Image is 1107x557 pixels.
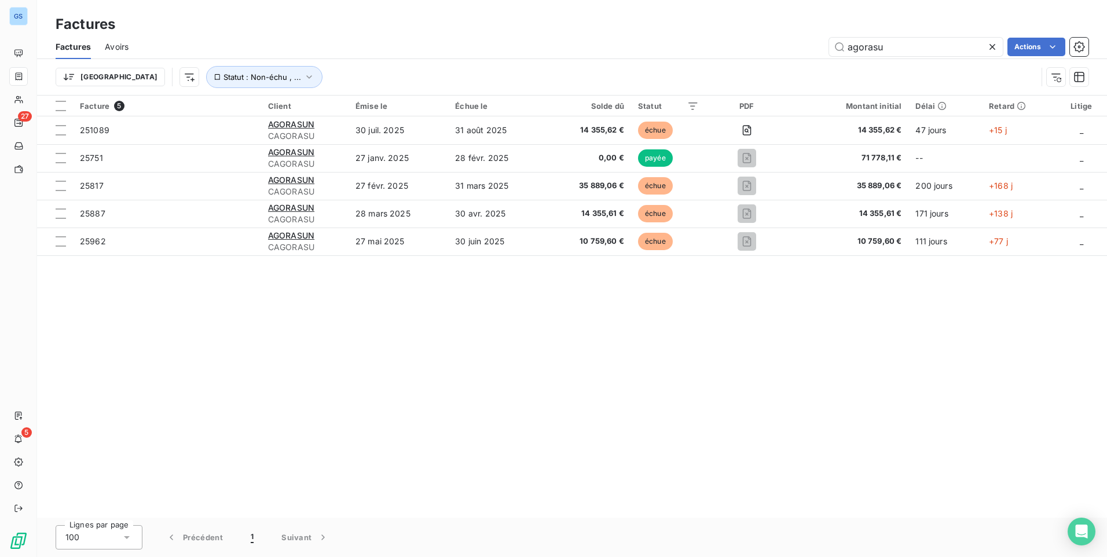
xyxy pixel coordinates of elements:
span: CAGORASU [268,186,342,197]
span: 25817 [80,181,104,190]
td: 28 mars 2025 [349,200,448,228]
span: 100 [65,532,79,543]
span: échue [638,177,673,195]
span: Statut : Non-échu , ... [223,72,301,82]
td: 30 juin 2025 [448,228,545,255]
div: Statut [638,101,699,111]
input: Rechercher [829,38,1003,56]
span: +168 j [989,181,1013,190]
div: Litige [1063,101,1100,111]
td: 30 juil. 2025 [349,116,448,144]
span: échue [638,122,673,139]
span: 10 759,60 € [794,236,901,247]
td: 31 août 2025 [448,116,545,144]
span: 25962 [80,236,106,246]
td: -- [908,144,982,172]
button: Actions [1007,38,1065,56]
span: 251089 [80,125,109,135]
span: Factures [56,41,91,53]
span: AGORASUN [268,119,314,129]
span: 10 759,60 € [552,236,624,247]
button: Suivant [267,525,343,549]
span: _ [1080,208,1083,218]
span: +77 j [989,236,1008,246]
td: 28 févr. 2025 [448,144,545,172]
span: CAGORASU [268,214,342,225]
span: Facture [80,101,109,111]
span: échue [638,205,673,222]
td: 111 jours [908,228,982,255]
span: AGORASUN [268,230,314,240]
span: 25751 [80,153,103,163]
span: 5 [21,427,32,438]
img: Logo LeanPay [9,532,28,550]
span: échue [638,233,673,250]
div: PDF [713,101,780,111]
td: 171 jours [908,200,982,228]
span: AGORASUN [268,175,314,185]
span: 1 [251,532,254,543]
span: 0,00 € [552,152,624,164]
button: Statut : Non-échu , ... [206,66,322,88]
span: _ [1080,125,1083,135]
span: 71 778,11 € [794,152,901,164]
button: [GEOGRAPHIC_DATA] [56,68,165,86]
span: _ [1080,153,1083,163]
span: CAGORASU [268,130,342,142]
div: Open Intercom Messenger [1068,518,1095,545]
span: 14 355,61 € [552,208,624,219]
button: Précédent [152,525,237,549]
span: AGORASUN [268,203,314,212]
div: Retard [989,101,1049,111]
td: 31 mars 2025 [448,172,545,200]
td: 27 févr. 2025 [349,172,448,200]
h3: Factures [56,14,115,35]
td: 47 jours [908,116,982,144]
div: Délai [915,101,975,111]
span: 14 355,61 € [794,208,901,219]
td: 27 janv. 2025 [349,144,448,172]
span: +15 j [989,125,1007,135]
span: payée [638,149,673,167]
span: +138 j [989,208,1013,218]
span: CAGORASU [268,241,342,253]
span: 25887 [80,208,105,218]
span: 35 889,06 € [794,180,901,192]
span: _ [1080,236,1083,246]
td: 27 mai 2025 [349,228,448,255]
td: 30 avr. 2025 [448,200,545,228]
button: 1 [237,525,267,549]
span: CAGORASU [268,158,342,170]
span: 14 355,62 € [552,124,624,136]
div: Échue le [455,101,538,111]
span: 35 889,06 € [552,180,624,192]
span: 14 355,62 € [794,124,901,136]
div: Émise le [355,101,441,111]
div: Solde dû [552,101,624,111]
span: Avoirs [105,41,129,53]
span: 5 [114,101,124,111]
div: GS [9,7,28,25]
span: 27 [18,111,32,122]
span: AGORASUN [268,147,314,157]
td: 200 jours [908,172,982,200]
span: _ [1080,181,1083,190]
div: Client [268,101,342,111]
div: Montant initial [794,101,901,111]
